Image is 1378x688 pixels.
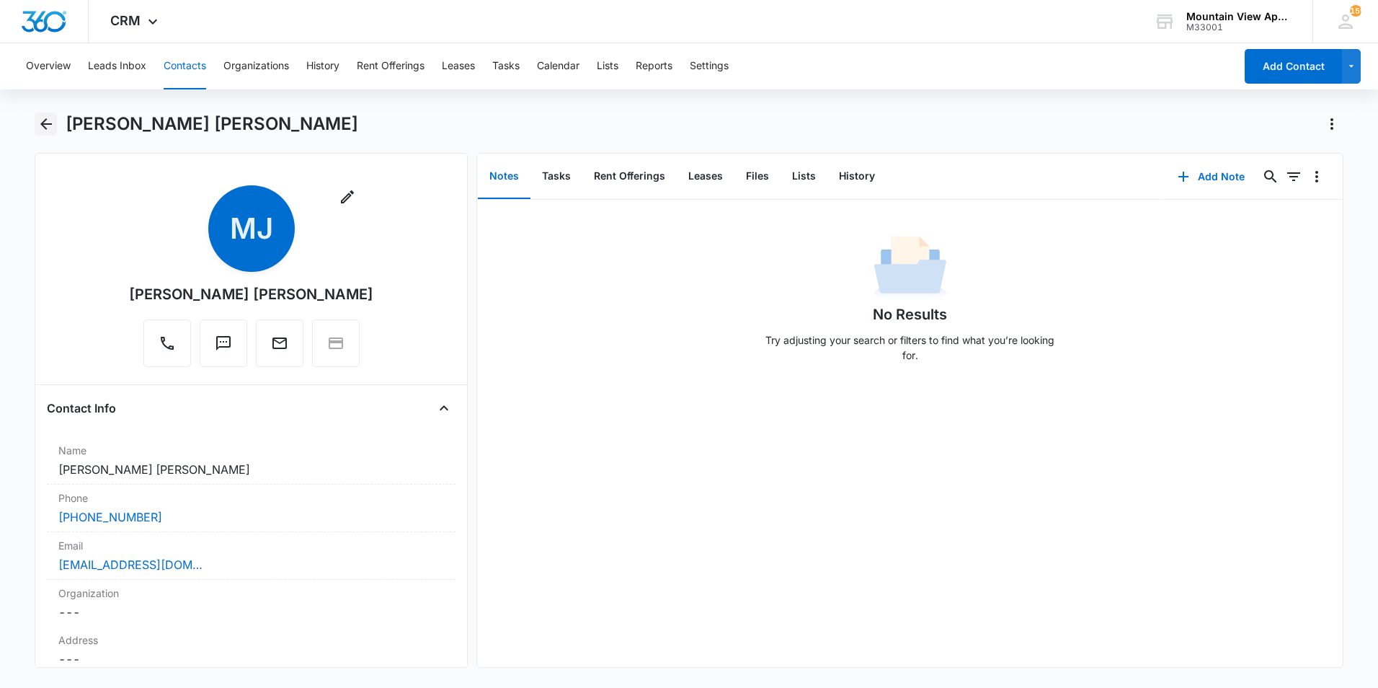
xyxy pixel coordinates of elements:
div: Email[EMAIL_ADDRESS][DOMAIN_NAME] [47,532,455,580]
div: account name [1186,11,1292,22]
button: Calendar [537,43,579,89]
button: Leases [677,154,734,199]
p: Try adjusting your search or filters to find what you’re looking for. [759,332,1062,363]
button: Search... [1259,165,1282,188]
button: Lists [781,154,827,199]
h4: Contact Info [47,400,116,417]
a: Text [200,342,247,354]
button: Leads Inbox [88,43,146,89]
button: Close [432,397,455,420]
button: Add Contact [1245,49,1342,84]
button: Add Note [1163,159,1259,194]
div: Address--- [47,627,455,674]
div: Organization--- [47,580,455,627]
span: 159 [1350,5,1361,17]
button: Call [143,319,191,367]
div: notifications count [1350,5,1361,17]
button: History [827,154,886,199]
button: Contacts [164,43,206,89]
h1: No Results [873,304,947,325]
div: Name[PERSON_NAME] [PERSON_NAME] [47,437,455,485]
button: Tasks [530,154,582,199]
button: Text [200,319,247,367]
a: Email [256,342,303,354]
div: [PERSON_NAME] [PERSON_NAME] [129,283,373,305]
button: Actions [1320,113,1343,136]
label: Address [58,632,444,648]
button: Rent Offerings [582,154,677,199]
img: No Data [874,231,946,304]
div: account id [1186,22,1292,32]
button: Filters [1282,165,1305,188]
button: Files [734,154,781,199]
label: Email [58,538,444,553]
label: Organization [58,586,444,601]
button: Lists [597,43,618,89]
dd: [PERSON_NAME] [PERSON_NAME] [58,461,444,478]
h1: [PERSON_NAME] [PERSON_NAME] [66,113,358,135]
dd: --- [58,604,444,621]
button: Reports [636,43,672,89]
span: MJ [208,185,295,272]
a: [EMAIL_ADDRESS][DOMAIN_NAME] [58,556,203,573]
button: Overflow Menu [1305,165,1328,188]
button: Organizations [223,43,289,89]
label: Name [58,443,444,458]
button: Tasks [492,43,520,89]
button: Settings [690,43,729,89]
button: History [306,43,339,89]
a: Call [143,342,191,354]
button: Rent Offerings [357,43,424,89]
label: Phone [58,490,444,506]
a: [PHONE_NUMBER] [58,508,162,526]
button: Back [35,113,57,136]
button: Email [256,319,303,367]
dd: --- [58,650,444,668]
span: CRM [110,13,141,28]
button: Notes [478,154,530,199]
button: Leases [442,43,475,89]
div: Phone[PHONE_NUMBER] [47,485,455,532]
button: Overview [26,43,71,89]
